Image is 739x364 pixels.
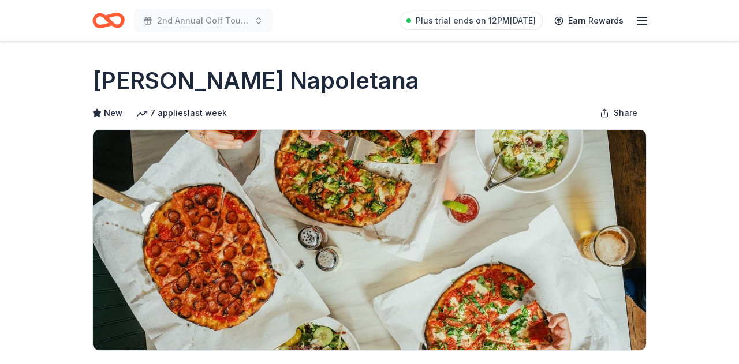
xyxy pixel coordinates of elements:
[92,65,419,97] h1: [PERSON_NAME] Napoletana
[93,130,646,350] img: Image for Frank Pepe Pizzeria Napoletana
[136,106,227,120] div: 7 applies last week
[591,102,647,125] button: Share
[416,14,536,28] span: Plus trial ends on 12PM[DATE]
[400,12,543,30] a: Plus trial ends on 12PM[DATE]
[157,14,249,28] span: 2nd Annual Golf Tournament
[547,10,630,31] a: Earn Rewards
[134,9,273,32] button: 2nd Annual Golf Tournament
[614,106,637,120] span: Share
[92,7,125,34] a: Home
[104,106,122,120] span: New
